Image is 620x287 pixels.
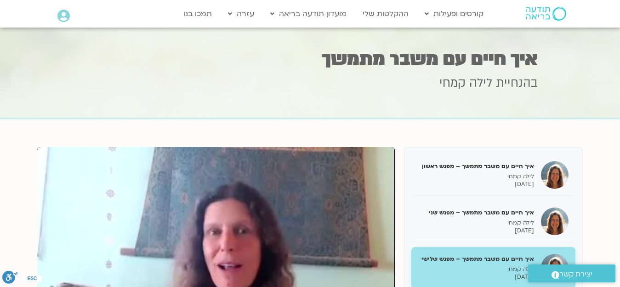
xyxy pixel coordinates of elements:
a: מועדון תודעה בריאה [266,5,351,23]
span: בהנחיית [496,75,538,91]
img: איך חיים עם משבר מתמשך – מפגש ראשון [541,161,569,189]
p: [DATE] [418,180,534,188]
a: קורסים ופעילות [420,5,488,23]
img: תודעה בריאה [526,7,566,21]
img: איך חיים עם משבר מתמשך – מפגש שלישי [541,254,569,281]
a: עזרה [223,5,259,23]
h1: איך חיים עם משבר מתמשך [83,50,538,68]
p: [DATE] [418,227,534,235]
a: ההקלטות שלי [358,5,413,23]
h5: איך חיים עם משבר מתמשך – מפגש ראשון [418,162,534,170]
p: לילה קמחי [418,219,534,227]
img: איך חיים עם משבר מתמשך – מפגש שני [541,208,569,235]
p: לילה קמחי [418,173,534,180]
h5: איך חיים עם משבר מתמשך – מפגש שני [418,208,534,217]
p: [DATE] [418,273,534,281]
h5: איך חיים עם משבר מתמשך – מפגש שלישי [418,255,534,263]
p: לילה קמחי [418,265,534,273]
a: יצירת קשר [528,264,615,282]
a: תמכו בנו [179,5,216,23]
span: לילה קמחי [439,75,492,91]
span: יצירת קשר [559,268,592,281]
